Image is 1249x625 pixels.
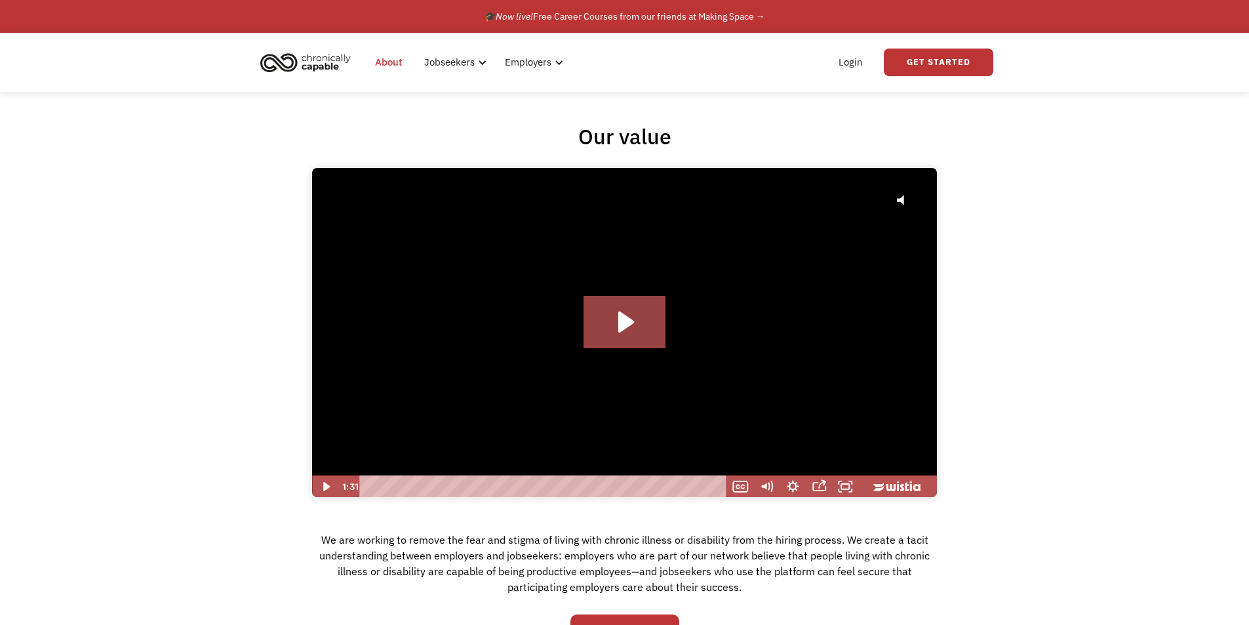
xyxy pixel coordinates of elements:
button: Fullscreen [832,475,858,498]
div: Jobseekers [424,54,475,70]
button: Open sharing menu [806,475,832,498]
div: We are working to remove the fear and stigma of living with chronic illness or disability from th... [312,529,937,608]
button: Show captions menu [727,475,753,498]
button: Mute [753,475,780,498]
em: Now live! [496,10,533,22]
button: Click for sound [886,182,924,219]
div: Employers [505,54,551,70]
a: home [256,48,361,77]
a: Login [831,41,871,83]
img: Chronically Capable logo [256,48,355,77]
button: Play Video: Hire with Chronically Capable [584,296,665,348]
button: Show settings menu [780,475,806,498]
button: Play Video [312,475,338,498]
div: Playbar [369,475,721,498]
a: Wistia Logo -- Learn More [858,475,937,498]
h1: Our value [578,123,671,150]
div: Jobseekers [416,41,490,83]
a: Get Started [884,49,993,76]
a: About [367,41,410,83]
div: Employers [497,41,567,83]
div: 🎓 Free Career Courses from our friends at Making Space → [485,9,765,24]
